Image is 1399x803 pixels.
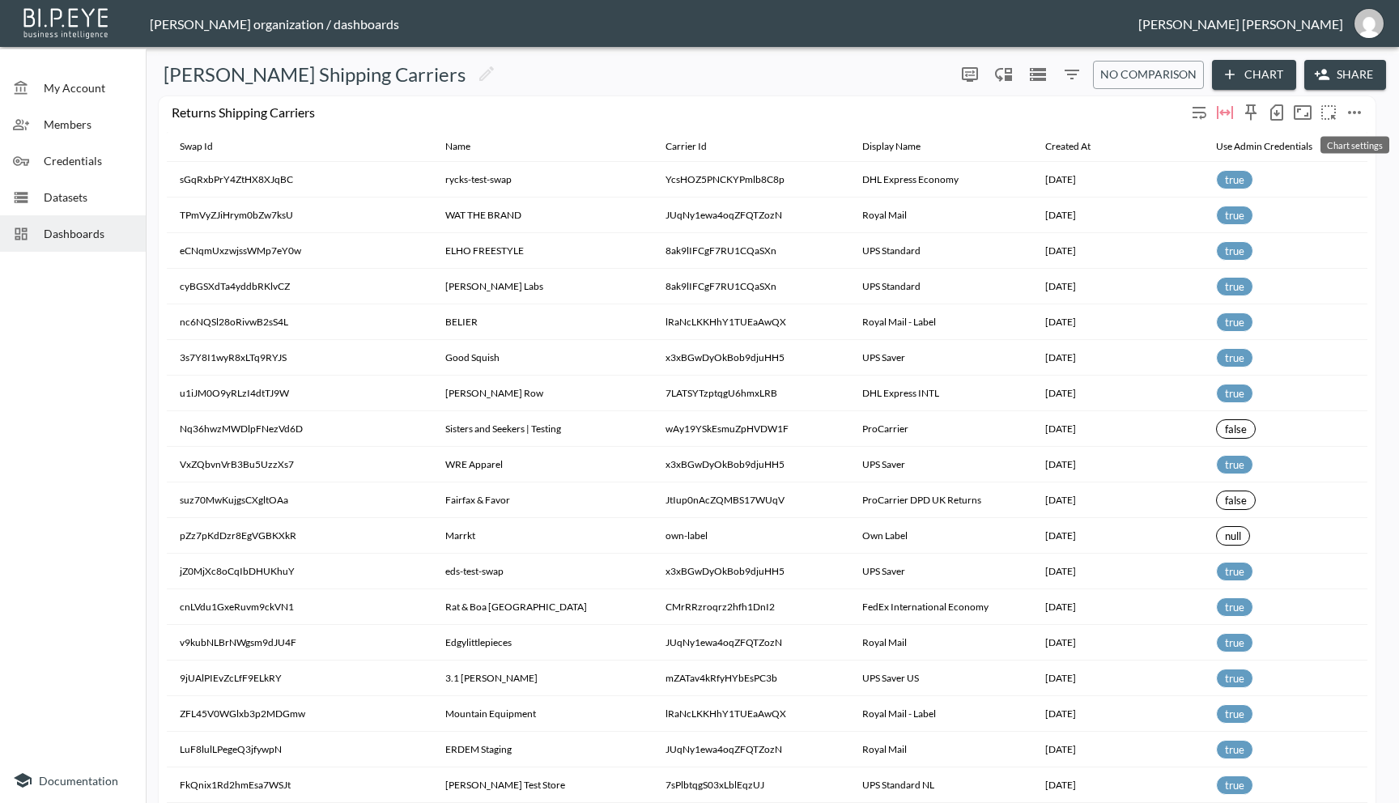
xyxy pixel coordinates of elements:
th: 2025-09-30 [1032,198,1204,233]
button: Chart [1212,60,1296,90]
th: Nq36hwzMWDlpFNezVd6D [167,411,432,447]
th: true [1203,340,1367,376]
th: false [1203,411,1367,447]
span: true [1220,172,1249,188]
th: Rat & Boa USA [432,589,653,625]
th: 2025-08-03 [1032,767,1204,803]
th: true [1203,554,1367,589]
th: cyBGSXdTa4yddbRKlvCZ [167,269,432,304]
th: ERDEM Staging [432,732,653,767]
th: suz70MwKujgsCXgltOAa [167,482,432,518]
span: true [1220,457,1249,473]
th: 2025-08-27 [1032,233,1204,269]
th: true [1203,233,1367,269]
th: BELIER [432,304,653,340]
span: true [1220,564,1249,580]
svg: Edit [477,64,496,83]
th: true [1203,304,1367,340]
button: ana@swap-commerce.com [1343,4,1395,43]
th: 2025-08-06 [1032,518,1204,554]
th: Own Label [849,518,1031,554]
th: Sisters and Seekers | Testing [432,411,653,447]
th: Royal Mail - Label [849,304,1031,340]
th: TPmVyZJiHrym0bZw7ksU [167,198,432,233]
div: Sticky left columns: 0 [1238,100,1264,125]
button: Share [1304,60,1386,90]
th: sGqRxbPrY4ZtHX8XJqBC [167,162,432,198]
span: false [1220,493,1252,508]
button: Filters [1059,62,1085,87]
span: true [1220,707,1249,722]
div: Returns Shipping Carriers [172,104,1186,120]
div: Toggle table layout between fixed and auto (default: auto) [1212,100,1238,125]
button: more [957,62,983,87]
th: 2025-07-10 [1032,411,1204,447]
th: 2025-06-30 [1032,661,1204,696]
span: My Account [44,79,133,96]
th: Royal Mail [849,732,1031,767]
th: false [1203,482,1367,518]
th: 2025-06-02 [1032,376,1204,411]
th: eCNqmUxzwjssWMp7eY0w [167,233,432,269]
th: 2024-03-29 [1032,304,1204,340]
th: JUqNy1ewa4oqZFQTZozN [653,625,850,661]
span: Carrier Id [665,137,728,156]
span: No comparison [1100,65,1197,85]
span: true [1220,600,1249,615]
span: Name [445,137,491,156]
th: JtIup0nAcZQMBS17WUqV [653,482,850,518]
span: Dashboards [44,225,133,242]
th: Mountain Equipment [432,696,653,732]
th: 2025-06-01 [1032,589,1204,625]
div: Carrier Id [665,137,707,156]
th: true [1203,696,1367,732]
span: Documentation [39,774,118,788]
th: Fairfax & Favor [432,482,653,518]
span: false [1220,422,1252,437]
th: wAy19YSkEsmuZpHVDW1F [653,411,850,447]
span: Display Name [862,137,942,156]
th: true [1203,767,1367,803]
span: Use Admin Credentials [1216,137,1333,156]
th: null [1203,518,1367,554]
div: Enable/disable chart dragging [991,62,1017,87]
th: Royal Mail - Label [849,696,1031,732]
th: DHL Express INTL [849,376,1031,411]
span: true [1220,315,1249,330]
div: [PERSON_NAME] organization / dashboards [150,16,1138,32]
th: 3s7Y8I1wyR8xLTq9RYJS [167,340,432,376]
div: Swap Id [180,137,213,156]
th: WRE Apparel [432,447,653,482]
th: 2024-04-18 [1032,554,1204,589]
th: Nick Kemp's Test Store [432,767,653,803]
span: Chart settings [1342,100,1367,125]
th: JUqNy1ewa4oqZFQTZozN [653,198,850,233]
th: v9kubNLBrNWgsm9dJU4F [167,625,432,661]
th: 2025-02-05 [1032,340,1204,376]
th: UPS Saver US [849,661,1031,696]
th: ELHO FREESTYLE [432,233,653,269]
th: FedEx International Economy [849,589,1031,625]
span: true [1220,279,1249,295]
span: Credentials [44,152,133,169]
th: 8ak9lIFCgF7RU1CQaSXn [653,233,850,269]
th: mZATav4kRfyHYbEsPC3b [653,661,850,696]
th: ProCarrier [849,411,1031,447]
span: true [1220,635,1249,651]
th: UPS Standard [849,233,1031,269]
th: VxZQbvnVrB3Bu5UzzXs7 [167,447,432,482]
th: u1iJM0O9yRLzI4dtTJ9W [167,376,432,411]
th: 2025-04-07 [1032,696,1204,732]
th: 3.1 Phillip Lim [432,661,653,696]
div: [PERSON_NAME] [PERSON_NAME] [1138,16,1343,32]
th: YcsHOZ5PNCKYPmlb8C8p [653,162,850,198]
th: true [1203,269,1367,304]
div: Display Name [862,137,921,156]
th: x3xBGwDyOkBob9djuHH5 [653,340,850,376]
th: WAT THE BRAND [432,198,653,233]
span: true [1220,778,1249,793]
div: Wrap text [1186,100,1212,125]
th: true [1203,625,1367,661]
span: Datasets [44,189,133,206]
th: Good Squish [432,340,653,376]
